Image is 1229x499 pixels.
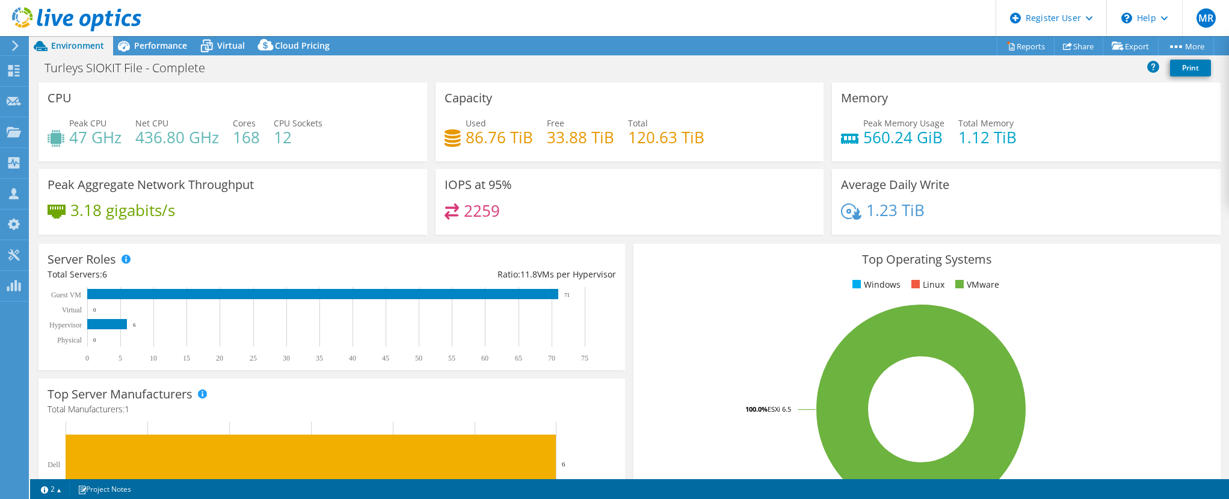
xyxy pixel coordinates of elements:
[1121,13,1132,23] svg: \n
[1158,37,1214,55] a: More
[119,354,122,362] text: 5
[515,354,522,362] text: 65
[49,321,82,329] text: Hypervisor
[48,253,116,266] h3: Server Roles
[125,403,129,415] span: 1
[85,354,89,362] text: 0
[466,131,533,144] h4: 86.76 TiB
[562,460,565,468] text: 6
[48,91,72,105] h3: CPU
[581,354,588,362] text: 75
[316,354,323,362] text: 35
[48,388,193,401] h3: Top Server Manufacturers
[349,354,356,362] text: 40
[849,278,901,291] li: Windows
[863,117,944,129] span: Peak Memory Usage
[183,354,190,362] text: 15
[332,268,617,281] div: Ratio: VMs per Hypervisor
[48,268,332,281] div: Total Servers:
[57,336,82,344] text: Physical
[745,404,768,414] tspan: 100.0%
[135,131,219,144] h4: 436.80 GHz
[564,292,570,298] text: 71
[642,253,1211,266] h3: Top Operating Systems
[48,460,60,469] text: Dell
[952,278,999,291] li: VMware
[1197,8,1216,28] span: MR
[69,131,122,144] h4: 47 GHz
[628,131,704,144] h4: 120.63 TiB
[133,322,136,328] text: 6
[445,178,512,191] h3: IOPS at 95%
[48,178,254,191] h3: Peak Aggregate Network Throughput
[1054,37,1103,55] a: Share
[275,40,330,51] span: Cloud Pricing
[997,37,1055,55] a: Reports
[102,268,107,280] span: 6
[908,278,944,291] li: Linux
[135,117,168,129] span: Net CPU
[958,131,1017,144] h4: 1.12 TiB
[93,337,96,343] text: 0
[62,306,82,314] text: Virtual
[39,61,224,75] h1: Turleys SIOKIT File - Complete
[1170,60,1211,76] a: Print
[233,131,260,144] h4: 168
[274,117,322,129] span: CPU Sockets
[250,354,257,362] text: 25
[445,91,492,105] h3: Capacity
[841,178,949,191] h3: Average Daily Write
[866,203,925,217] h4: 1.23 TiB
[69,117,106,129] span: Peak CPU
[69,482,140,497] a: Project Notes
[51,291,81,299] text: Guest VM
[958,117,1014,129] span: Total Memory
[481,354,488,362] text: 60
[134,40,187,51] span: Performance
[841,91,888,105] h3: Memory
[464,204,500,217] h4: 2259
[32,482,70,497] a: 2
[217,40,245,51] span: Virtual
[283,354,290,362] text: 30
[70,203,175,217] h4: 3.18 gigabits/s
[274,131,322,144] h4: 12
[382,354,389,362] text: 45
[51,40,104,51] span: Environment
[548,354,555,362] text: 70
[216,354,223,362] text: 20
[520,268,537,280] span: 11.8
[48,403,616,416] h4: Total Manufacturers:
[233,117,256,129] span: Cores
[448,354,455,362] text: 55
[628,117,648,129] span: Total
[415,354,422,362] text: 50
[547,131,614,144] h4: 33.88 TiB
[547,117,564,129] span: Free
[466,117,486,129] span: Used
[863,131,944,144] h4: 560.24 GiB
[150,354,157,362] text: 10
[93,307,96,313] text: 0
[1103,37,1159,55] a: Export
[768,404,791,414] tspan: ESXi 6.5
